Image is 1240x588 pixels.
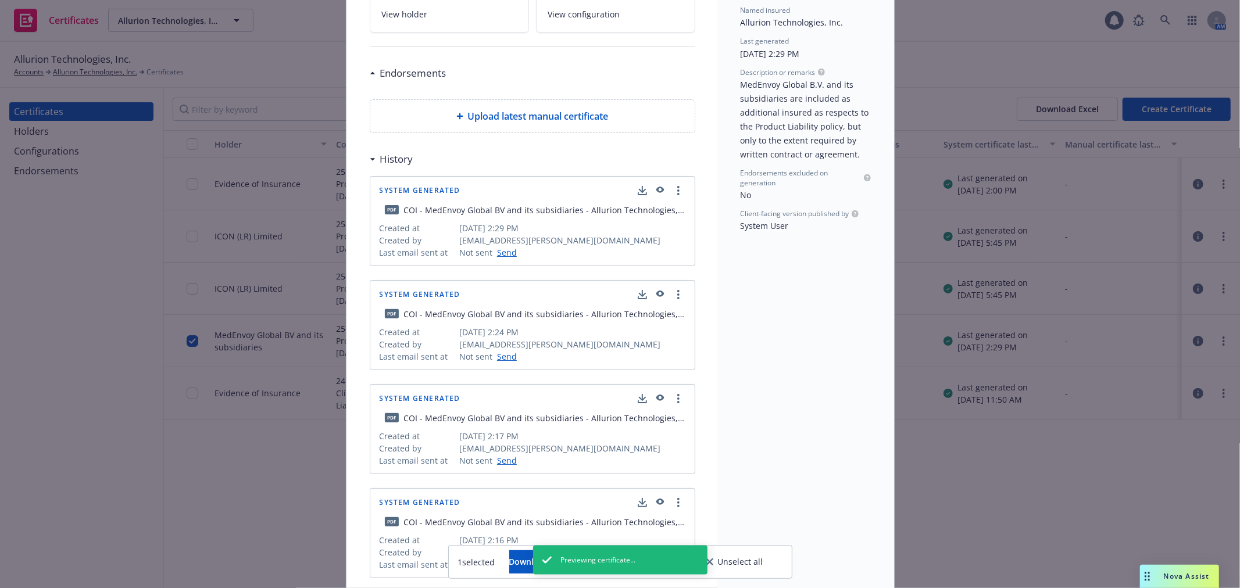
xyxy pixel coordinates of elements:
span: Upload latest manual certificate [468,109,609,123]
span: System Generated [380,395,460,402]
span: Created at [380,534,455,546]
span: [DATE] 2:29 PM [741,48,800,59]
div: Endorsements [370,66,446,81]
span: Created by [380,234,455,246]
span: Created at [380,222,455,234]
span: Created by [380,442,455,454]
span: [DATE] 2:16 PM [459,534,685,546]
div: Download certificate [509,551,597,573]
span: Unselect all [718,558,763,566]
span: Allurion Technologies, Inc. [741,17,844,28]
span: MedEnvoy Global B.V. and its subsidiaries are included as additional insured as respects to the P... [741,79,871,160]
span: Last generated [741,36,789,46]
span: pdf [385,309,399,318]
span: Last email sent at [380,246,455,259]
a: more [671,496,685,510]
h3: Endorsements [380,66,446,81]
span: pdf [385,413,399,422]
a: Send [492,454,517,467]
span: Not sent [459,246,492,259]
span: [DATE] 2:29 PM [459,222,685,234]
span: Not sent [459,454,492,467]
span: [EMAIL_ADDRESS][PERSON_NAME][DOMAIN_NAME] [459,338,685,350]
span: Description or remarks [741,67,816,77]
span: System Generated [380,187,460,194]
span: View configuration [548,8,620,20]
span: Previewing certificate... [561,555,636,565]
a: Send [492,350,517,363]
a: more [671,184,685,198]
h3: History [380,152,413,167]
span: pdf [385,517,399,526]
span: pdf [385,205,399,214]
span: [DATE] 2:17 PM [459,430,685,442]
span: Created at [380,326,455,338]
div: Upload latest manual certificate [370,99,695,133]
a: Send [492,246,517,259]
div: COI - MedEnvoy Global BV and its subsidiaries - Allurion Technologies, Inc. - fillable.pdf [404,516,685,528]
span: No [741,189,752,200]
span: Not sent [459,350,492,363]
span: System Generated [380,291,460,298]
a: more [671,392,685,406]
span: [EMAIL_ADDRESS][PERSON_NAME][DOMAIN_NAME] [459,442,685,454]
span: System Generated [380,499,460,506]
span: [DATE] 2:24 PM [459,326,685,338]
span: Created by [380,338,455,350]
span: Created at [380,430,455,442]
span: [EMAIL_ADDRESS][PERSON_NAME][DOMAIN_NAME] [459,234,685,246]
div: History [370,152,413,167]
span: Last email sent at [380,350,455,363]
span: Named insured [741,5,791,15]
span: View holder [382,8,428,20]
span: Endorsements excluded on generation [741,168,862,188]
span: System User [741,220,789,231]
div: COI - MedEnvoy Global BV and its subsidiaries - Allurion Technologies, Inc. - fillable.pdf [404,412,685,424]
button: Nova Assist [1140,565,1219,588]
span: Nova Assist [1164,571,1210,581]
div: COI - MedEnvoy Global BV and its subsidiaries - Allurion Technologies, Inc. - fillable.pdf [404,308,685,320]
button: Downloadcertificate [509,550,597,573]
span: 1 selected [458,556,495,568]
span: Last email sent at [380,558,455,571]
button: Unselect all [687,550,782,573]
div: COI - MedEnvoy Global BV and its subsidiaries - Allurion Technologies, Inc. - fillable.pdf [404,204,685,216]
a: more [671,288,685,302]
span: Client-facing version published by [741,209,849,218]
div: Drag to move [1140,565,1155,588]
span: Last email sent at [380,454,455,467]
span: Created by [380,546,455,558]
